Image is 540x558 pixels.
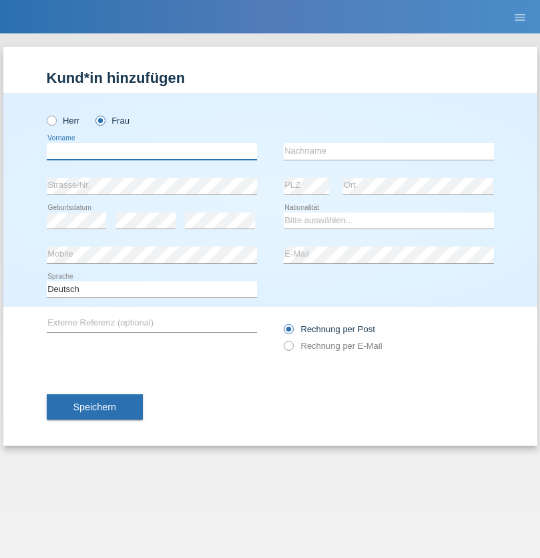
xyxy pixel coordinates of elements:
label: Frau [95,116,129,126]
a: menu [507,13,533,21]
input: Rechnung per E-Mail [284,341,292,358]
h1: Kund*in hinzufügen [47,69,494,86]
span: Speichern [73,402,116,412]
input: Rechnung per Post [284,324,292,341]
button: Speichern [47,394,143,420]
input: Frau [95,116,104,124]
label: Rechnung per Post [284,324,375,334]
input: Herr [47,116,55,124]
label: Rechnung per E-Mail [284,341,382,351]
i: menu [513,11,527,24]
label: Herr [47,116,80,126]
